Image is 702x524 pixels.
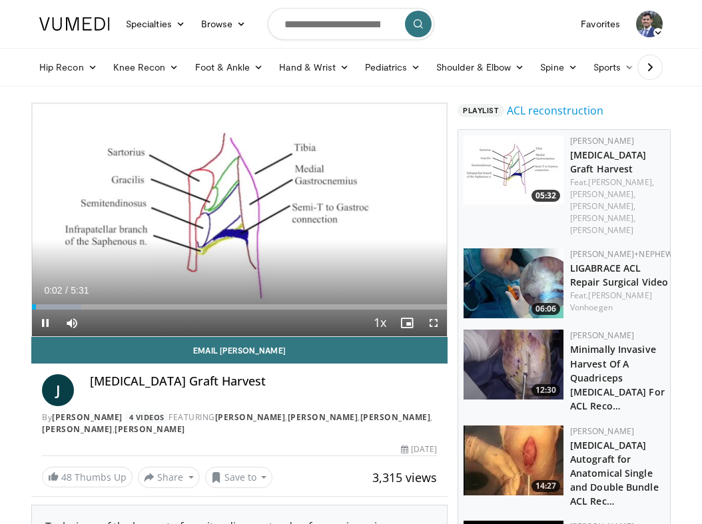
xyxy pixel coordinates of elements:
[420,310,447,336] button: Fullscreen
[394,310,420,336] button: Enable picture-in-picture mode
[138,467,200,488] button: Share
[570,425,634,437] a: [PERSON_NAME]
[570,290,652,313] a: [PERSON_NAME] Vonhoegen
[570,148,646,175] a: [MEDICAL_DATA] Graft Harvest
[193,11,254,37] a: Browse
[428,54,532,81] a: Shoulder & Elbow
[573,11,628,37] a: Favorites
[531,384,560,396] span: 12:30
[464,248,563,318] img: 4677d53b-3fb6-4d41-b6b0-36edaa8048fb.150x105_q85_crop-smart_upscale.jpg
[31,337,448,364] a: Email [PERSON_NAME]
[357,54,428,81] a: Pediatrics
[71,285,89,296] span: 5:31
[205,467,273,488] button: Save to
[531,480,560,492] span: 14:27
[531,303,560,315] span: 06:06
[570,439,659,507] a: [MEDICAL_DATA] Autograft for Anatomical Single and Double Bundle ACL Rec…
[585,54,643,81] a: Sports
[570,135,634,146] a: [PERSON_NAME]
[288,411,358,423] a: [PERSON_NAME]
[42,423,113,435] a: [PERSON_NAME]
[52,411,123,423] a: [PERSON_NAME]
[570,248,673,260] a: [PERSON_NAME]+Nephew
[268,8,434,40] input: Search topics, interventions
[42,411,437,435] div: By FEATURING , , , ,
[32,103,447,336] video-js: Video Player
[372,469,437,485] span: 3,315 views
[531,190,560,202] span: 05:32
[44,285,62,296] span: 0:02
[570,176,665,236] div: Feat.
[570,290,673,314] div: Feat.
[32,310,59,336] button: Pause
[215,411,286,423] a: [PERSON_NAME]
[105,54,187,81] a: Knee Recon
[570,224,633,236] a: [PERSON_NAME]
[61,471,72,483] span: 48
[401,443,437,455] div: [DATE]
[464,135,563,205] img: bb6d74a6-6ded-4ffa-8626-acfcf4fee43e.150x105_q85_crop-smart_upscale.jpg
[31,54,105,81] a: Hip Recon
[115,423,185,435] a: [PERSON_NAME]
[464,330,563,399] a: 12:30
[570,212,635,224] a: [PERSON_NAME],
[360,411,431,423] a: [PERSON_NAME]
[42,374,74,406] a: J
[458,104,504,117] span: Playlist
[118,11,193,37] a: Specialties
[42,467,133,487] a: 48 Thumbs Up
[32,304,447,310] div: Progress Bar
[570,262,668,288] a: LIGABRACE ACL Repair Surgical Video
[532,54,585,81] a: Spine
[570,330,634,341] a: [PERSON_NAME]
[65,285,68,296] span: /
[39,17,110,31] img: VuMedi Logo
[464,425,563,495] a: 14:27
[636,11,663,37] img: Avatar
[507,103,603,119] a: ACL reconstruction
[570,343,665,411] a: Minimally Invasive Harvest Of A Quadriceps [MEDICAL_DATA] For ACL Reco…
[464,425,563,495] img: 281064_0003_1.png.150x105_q85_crop-smart_upscale.jpg
[464,330,563,399] img: FZUcRHgrY5h1eNdH4xMDoxOjA4MTsiGN.150x105_q85_crop-smart_upscale.jpg
[125,411,169,423] a: 4 Videos
[271,54,357,81] a: Hand & Wrist
[59,310,85,336] button: Mute
[588,176,653,188] a: [PERSON_NAME],
[464,135,563,205] a: 05:32
[90,374,437,389] h4: [MEDICAL_DATA] Graft Harvest
[464,248,563,318] a: 06:06
[187,54,272,81] a: Foot & Ankle
[570,188,635,200] a: [PERSON_NAME],
[570,200,635,212] a: [PERSON_NAME],
[367,310,394,336] button: Playback Rate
